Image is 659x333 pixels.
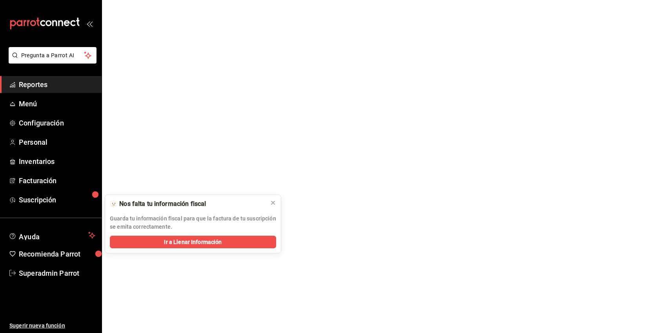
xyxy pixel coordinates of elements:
span: Configuración [19,118,95,128]
span: Inventarios [19,156,95,167]
span: Superadmin Parrot [19,268,95,278]
span: Ir a Llenar Información [164,238,222,246]
span: Suscripción [19,195,95,205]
span: Pregunta a Parrot AI [21,51,84,60]
button: Ir a Llenar Información [110,236,276,248]
p: Guarda tu información fiscal para que la factura de tu suscripción se emita correctamente. [110,215,276,231]
span: Facturación [19,175,95,186]
span: Personal [19,137,95,147]
button: open_drawer_menu [86,20,93,27]
span: Ayuda [19,231,85,240]
div: 🫥 Nos falta tu información fiscal [110,200,264,208]
span: Menú [19,98,95,109]
span: Sugerir nueva función [9,322,95,330]
a: Pregunta a Parrot AI [5,57,96,65]
button: Pregunta a Parrot AI [9,47,96,64]
span: Recomienda Parrot [19,249,95,259]
span: Reportes [19,79,95,90]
